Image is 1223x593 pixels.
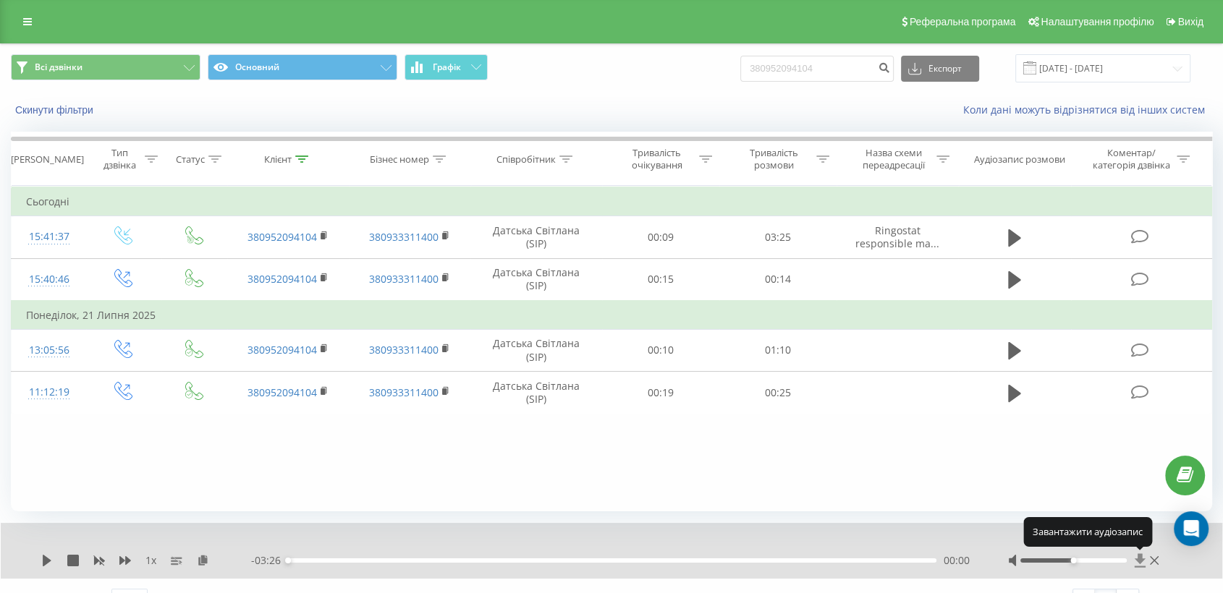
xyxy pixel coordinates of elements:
a: 380952094104 [247,272,317,286]
td: 00:09 [602,216,719,258]
span: Вихід [1178,16,1203,27]
div: 15:41:37 [26,223,72,251]
a: 380933311400 [369,343,439,357]
td: 00:10 [602,329,719,371]
div: Тип дзвінка [99,147,141,171]
a: 380952094104 [247,343,317,357]
a: 380933311400 [369,272,439,286]
div: Співробітник [496,153,556,166]
button: Експорт [901,56,979,82]
td: Датська Світлана (SIP) [470,258,601,301]
div: Тривалість розмови [735,147,813,171]
button: Всі дзвінки [11,54,200,80]
div: Клієнт [264,153,292,166]
div: Аудіозапис розмови [974,153,1065,166]
div: Коментар/категорія дзвінка [1088,147,1173,171]
div: Статус [176,153,205,166]
a: 380952094104 [247,230,317,244]
span: Графік [433,62,461,72]
a: 380933311400 [369,230,439,244]
td: 01:10 [719,329,837,371]
button: Скинути фільтри [11,103,101,116]
td: 00:14 [719,258,837,301]
td: Датська Світлана (SIP) [470,216,601,258]
button: Графік [405,54,488,80]
div: Бізнес номер [370,153,429,166]
a: 380933311400 [369,385,439,399]
div: Open Intercom Messenger [1174,511,1209,546]
button: Основний [208,54,397,80]
td: Датська Світлана (SIP) [470,372,601,414]
td: 00:15 [602,258,719,301]
div: Тривалість очікування [618,147,695,171]
span: 1 x [145,553,156,568]
td: Датська Світлана (SIP) [470,329,601,371]
span: Налаштування профілю [1041,16,1154,27]
span: - 03:26 [251,553,288,568]
div: 15:40:46 [26,265,72,294]
td: Понеділок, 21 Липня 2025 [12,301,1212,330]
span: Всі дзвінки [35,61,82,73]
div: 11:12:19 [26,378,72,406]
span: 00:00 [944,553,970,568]
div: Завантажити аудіозапис [1023,517,1152,546]
td: 00:19 [602,372,719,414]
span: Ringostat responsible ma... [855,223,939,250]
div: Accessibility label [285,558,291,563]
td: 00:25 [719,372,837,414]
a: Коли дані можуть відрізнятися вiд інших систем [963,103,1212,116]
td: Сьогодні [12,187,1212,216]
div: 13:05:56 [26,336,72,364]
div: [PERSON_NAME] [11,153,84,166]
a: 380952094104 [247,385,317,399]
div: Назва схеми переадресації [855,147,933,171]
span: Реферальна програма [910,16,1016,27]
td: 03:25 [719,216,837,258]
div: Accessibility label [1070,558,1076,563]
input: Пошук за номером [740,56,894,82]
